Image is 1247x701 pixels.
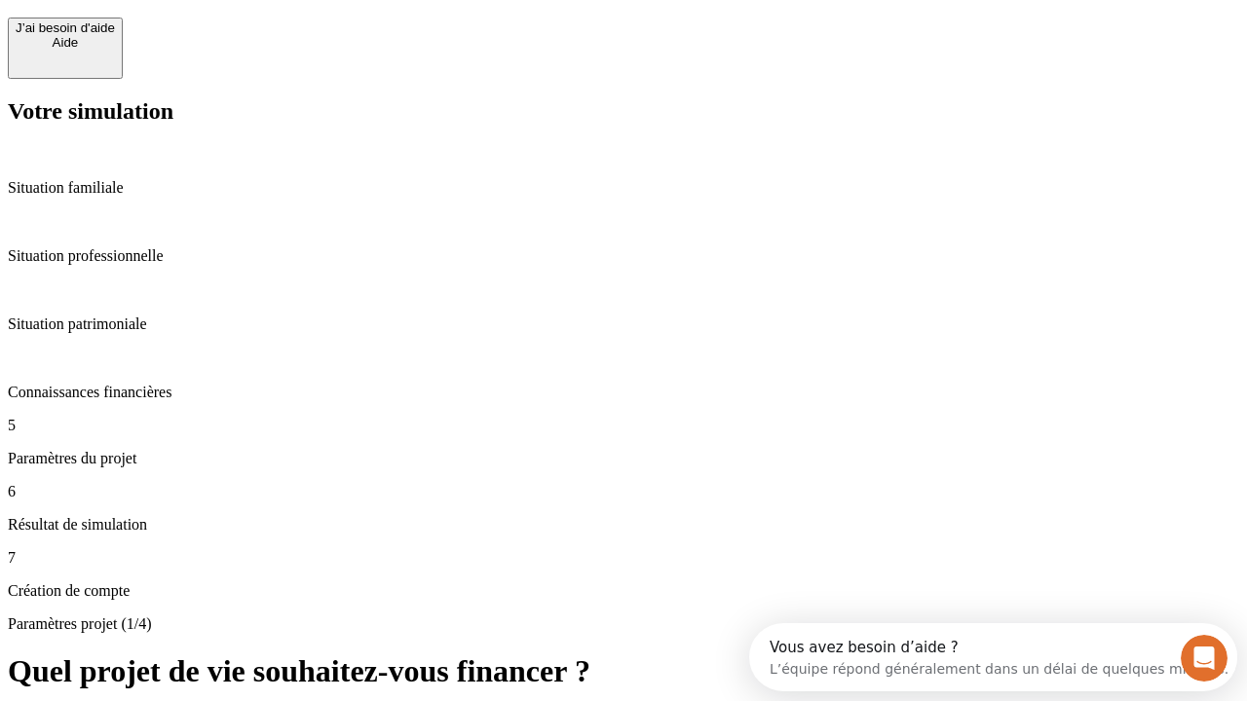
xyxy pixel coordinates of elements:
[8,18,123,79] button: J’ai besoin d'aideAide
[8,315,1239,333] p: Situation patrimoniale
[20,17,479,32] div: Vous avez besoin d’aide ?
[8,582,1239,600] p: Création de compte
[8,450,1239,467] p: Paramètres du projet
[1181,635,1228,682] iframe: Intercom live chat
[20,32,479,53] div: L’équipe répond généralement dans un délai de quelques minutes.
[8,98,1239,125] h2: Votre simulation
[16,20,115,35] div: J’ai besoin d'aide
[8,615,1239,633] p: Paramètres projet (1/4)
[8,417,1239,434] p: 5
[8,549,1239,567] p: 7
[8,483,1239,500] p: 6
[8,653,1239,689] h1: Quel projet de vie souhaitez-vous financer ?
[16,35,115,50] div: Aide
[8,384,1239,401] p: Connaissances financières
[8,8,537,61] div: Ouvrir le Messenger Intercom
[749,623,1237,691] iframe: Intercom live chat discovery launcher
[8,516,1239,534] p: Résultat de simulation
[8,247,1239,265] p: Situation professionnelle
[8,179,1239,197] p: Situation familiale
